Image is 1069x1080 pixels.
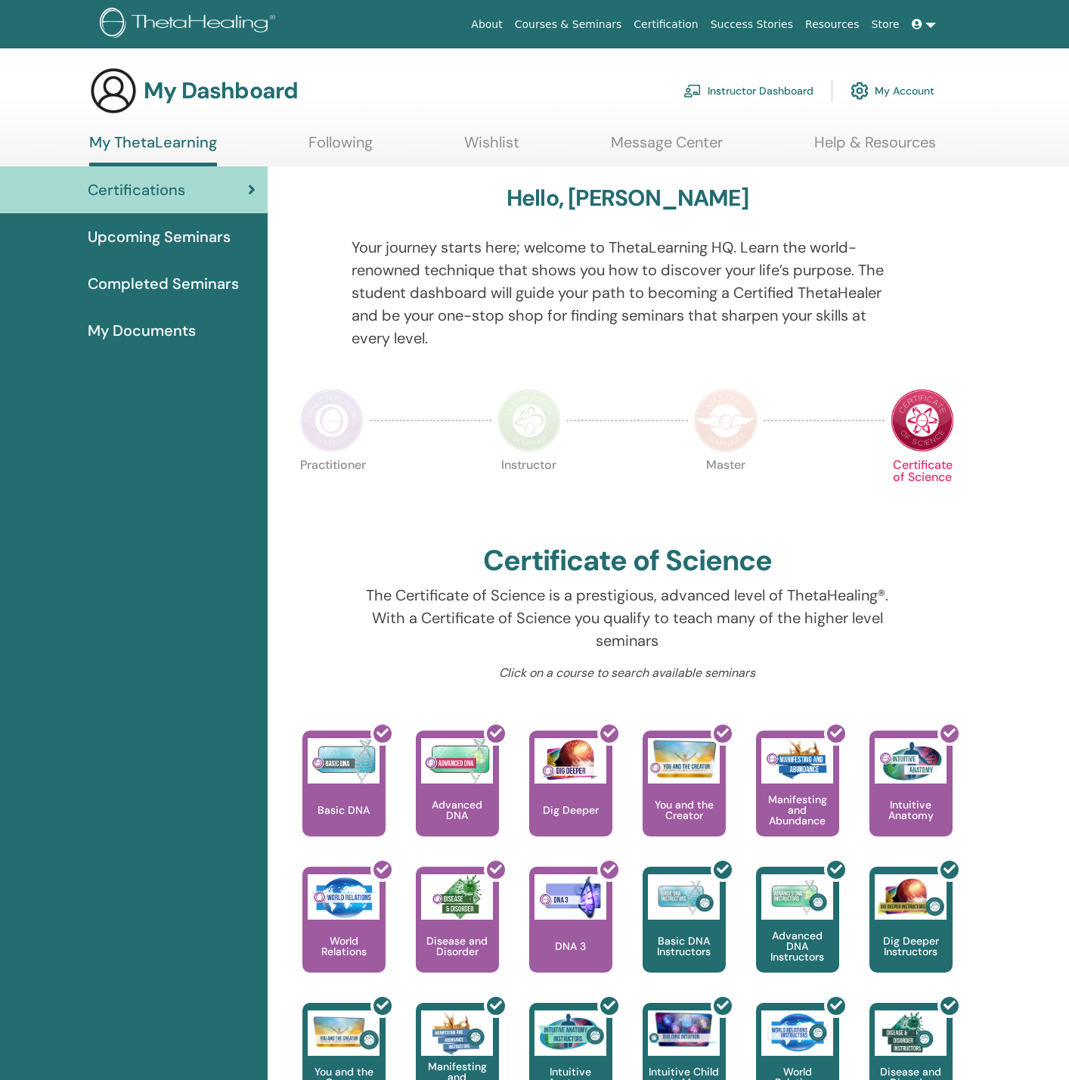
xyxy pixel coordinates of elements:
[891,389,954,452] img: Certificate of Science
[421,1010,493,1056] img: Manifesting and Abundance Instructors
[300,389,364,452] img: Practitioner
[761,1010,833,1056] img: World Relations Instructors
[308,1010,380,1056] img: You and the Creator Instructors
[88,272,239,295] span: Completed Seminars
[648,1010,720,1047] img: Intuitive Child In Me Instructors
[891,459,954,523] p: Certificate of Science
[648,874,720,920] img: Basic DNA Instructors
[302,867,386,1003] a: World Relations World Relations
[300,459,364,523] p: Practitioner
[799,11,866,39] a: Resources
[308,738,380,784] img: Basic DNA
[866,11,906,39] a: Store
[705,11,799,39] a: Success Stories
[89,133,217,166] a: My ThetaLearning
[756,794,839,826] p: Manifesting and Abundance
[761,874,833,920] img: Advanced DNA Instructors
[421,874,493,920] img: Disease and Disorder
[534,738,606,784] img: Dig Deeper
[88,225,231,248] span: Upcoming Seminars
[100,8,280,42] img: logo.png
[509,11,628,39] a: Courses & Seminars
[497,459,561,523] p: Instructor
[643,799,726,821] p: You and the Creator
[352,664,903,682] p: Click on a course to search available seminars
[683,74,813,107] a: Instructor Dashboard
[869,799,953,821] p: Intuitive Anatomy
[483,544,772,579] h2: Certificate of Science
[302,936,386,957] p: World Relations
[694,459,758,523] p: Master
[529,731,612,867] a: Dig Deeper Dig Deeper
[611,133,723,163] a: Message Center
[643,731,726,867] a: You and the Creator You and the Creator
[875,738,947,784] img: Intuitive Anatomy
[851,74,934,107] a: My Account
[465,11,508,39] a: About
[627,11,704,39] a: Certification
[761,738,833,784] img: Manifesting and Abundance
[464,133,519,163] a: Wishlist
[416,867,499,1003] a: Disease and Disorder Disease and Disorder
[529,867,612,1003] a: DNA 3 DNA 3
[416,731,499,867] a: Advanced DNA Advanced DNA
[352,584,903,652] p: The Certificate of Science is a prestigious, advanced level of ThetaHealing®. With a Certificate ...
[416,799,499,821] p: Advanced DNA
[88,319,196,342] span: My Documents
[416,936,499,957] p: Disease and Disorder
[814,133,936,163] a: Help & Resources
[683,84,702,98] img: chalkboard-teacher.svg
[756,867,839,1003] a: Advanced DNA Instructors Advanced DNA Instructors
[869,731,953,867] a: Intuitive Anatomy Intuitive Anatomy
[88,178,185,201] span: Certifications
[643,936,726,957] p: Basic DNA Instructors
[851,78,869,104] img: cog.svg
[89,67,138,115] img: generic-user-icon.jpg
[756,930,839,962] p: Advanced DNA Instructors
[534,874,606,920] img: DNA 3
[308,133,373,163] a: Following
[421,738,493,784] img: Advanced DNA
[875,874,947,920] img: Dig Deeper Instructors
[352,236,903,349] p: Your journey starts here; welcome to ThetaLearning HQ. Learn the world-renowned technique that sh...
[648,738,720,780] img: You and the Creator
[643,867,726,1003] a: Basic DNA Instructors Basic DNA Instructors
[534,1010,606,1056] img: Intuitive Anatomy Instructors
[756,731,839,867] a: Manifesting and Abundance Manifesting and Abundance
[497,389,561,452] img: Instructor
[694,389,758,452] img: Master
[144,77,298,104] h3: My Dashboard
[869,936,953,957] p: Dig Deeper Instructors
[302,731,386,867] a: Basic DNA Basic DNA
[507,185,748,212] h3: Hello, [PERSON_NAME]
[308,874,380,920] img: World Relations
[537,805,605,815] p: Dig Deeper
[869,867,953,1003] a: Dig Deeper Instructors Dig Deeper Instructors
[875,1010,947,1056] img: Disease and Disorder Instructors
